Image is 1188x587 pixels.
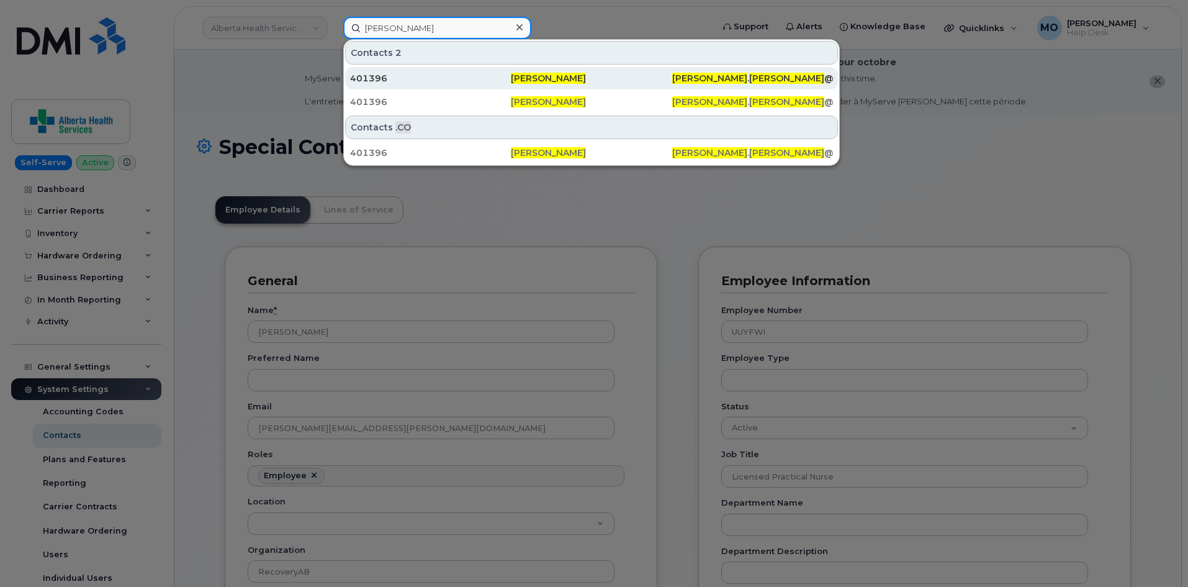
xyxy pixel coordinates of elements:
div: 401396 [350,147,511,159]
div: . @[PERSON_NAME][DOMAIN_NAME] [672,147,833,159]
span: [PERSON_NAME] [511,73,586,84]
span: [PERSON_NAME] [672,96,747,107]
span: [PERSON_NAME] [672,73,747,84]
span: [PERSON_NAME] [749,147,824,158]
div: Contacts [345,116,838,139]
div: . @[PERSON_NAME][DOMAIN_NAME] [672,96,833,108]
div: . @[PERSON_NAME][DOMAIN_NAME] [672,72,833,84]
div: 401396 [350,96,511,108]
a: 401396[PERSON_NAME][PERSON_NAME].[PERSON_NAME]@[PERSON_NAME][DOMAIN_NAME] [345,91,838,113]
div: Contacts [345,41,838,65]
a: 401396[PERSON_NAME][PERSON_NAME].[PERSON_NAME]@[PERSON_NAME][DOMAIN_NAME] [345,142,838,164]
span: 2 [395,47,402,59]
span: [PERSON_NAME] [749,73,824,84]
div: 401396 [350,72,511,84]
span: [PERSON_NAME] [511,96,586,107]
span: [PERSON_NAME] [511,147,586,158]
span: [PERSON_NAME] [749,96,824,107]
a: 401396[PERSON_NAME][PERSON_NAME].[PERSON_NAME]@[PERSON_NAME][DOMAIN_NAME] [345,67,838,89]
span: .CO [395,121,411,134]
span: [PERSON_NAME] [672,147,747,158]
